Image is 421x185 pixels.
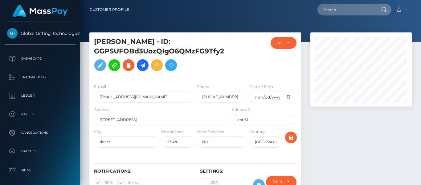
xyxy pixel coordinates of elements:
h6: Notifications: [94,169,191,174]
label: Date of Birth [249,84,273,90]
span: Global Gifting Technologies Inc [5,31,76,36]
input: Search... [317,4,375,15]
label: State/Province [197,129,224,135]
label: City [94,129,101,135]
p: Dashboard [7,54,73,63]
img: Global Gifting Technologies Inc [7,28,18,39]
a: Initiate Payout [137,59,149,71]
label: Phone [197,84,209,90]
img: MassPay Logo [13,5,67,17]
a: Payees [5,107,76,122]
div: Do not require [273,179,282,184]
div: ACTIVE [278,40,283,45]
a: Transactions [5,69,76,85]
a: Batches [5,144,76,159]
a: Customer Profile [90,3,129,16]
label: Address 2 [232,107,250,112]
label: Country [249,129,265,135]
p: Links [7,165,73,174]
a: Links [5,162,76,178]
label: Address [94,107,109,112]
h6: Settings: [200,169,297,174]
label: E-mail [94,84,106,90]
a: Cancellations [5,125,76,141]
p: Batches [7,147,73,156]
h5: [PERSON_NAME] - ID: GGPSUFOBd3UozQIgO6QMzFG9Tfy2 [94,37,226,74]
p: Payees [7,110,73,119]
a: Ledger [5,88,76,103]
button: ACTIVE [271,37,297,49]
label: Postal Code [161,129,184,135]
p: Cancellations [7,128,73,137]
p: Transactions [7,73,73,82]
a: Dashboard [5,51,76,66]
p: Ledger [7,91,73,100]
